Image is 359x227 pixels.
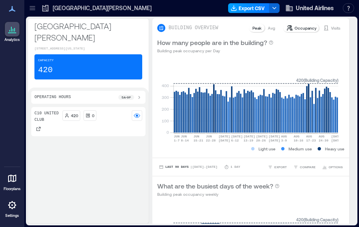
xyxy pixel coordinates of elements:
[218,139,230,142] text: [DATE]
[292,163,317,171] button: COMPARE
[269,135,280,138] text: [DATE]
[269,139,280,142] text: [DATE]
[300,165,316,169] span: COMPARE
[266,163,288,171] button: EXPORT
[256,139,266,142] text: 20-26
[206,135,212,138] text: JUN
[325,146,344,152] p: Heavy use
[193,135,199,138] text: JUN
[157,163,219,171] button: Last 90 Days |[DATE]-[DATE]
[167,130,169,135] tspan: 0
[244,135,255,138] text: [DATE]
[283,2,336,15] button: United Airlines
[231,165,240,169] p: 1 Day
[174,135,180,138] text: JUN
[193,139,203,142] text: 15-21
[5,213,19,218] p: Settings
[122,95,131,100] p: 5a - 9p
[157,38,267,47] p: How many people are in the building?
[71,112,78,119] p: 420
[34,110,59,123] p: C10 United Club
[331,25,340,31] p: Visits
[294,135,300,138] text: AUG
[34,46,142,51] p: [STREET_ADDRESS][US_STATE]
[53,4,152,12] p: [GEOGRAPHIC_DATA][PERSON_NAME]
[38,58,53,63] p: Capacity
[295,25,316,31] p: Occupancy
[244,139,253,142] text: 13-19
[228,3,269,13] button: Export CSV
[294,139,303,142] text: 10-16
[92,112,94,119] p: 0
[231,139,239,142] text: 6-12
[281,135,287,138] text: AUG
[306,139,316,142] text: 17-23
[252,25,261,31] p: Peak
[259,146,276,152] p: Light use
[1,169,23,194] a: Floorplans
[2,195,22,221] a: Settings
[206,139,216,142] text: 22-28
[281,139,287,142] text: 3-9
[38,64,53,76] p: 420
[329,165,343,169] span: OPTIONS
[268,25,275,31] p: Avg
[318,135,325,138] text: AUG
[288,146,312,152] p: Medium use
[321,163,344,171] button: OPTIONS
[34,94,71,101] p: Operating Hours
[157,181,273,191] p: What are the busiest days of the week?
[162,118,169,123] tspan: 100
[169,25,218,31] p: BUILDING OVERVIEW
[4,37,20,42] p: Analytics
[331,139,343,142] text: [DATE]
[157,191,280,197] p: Building peak occupancy weekly
[231,135,243,138] text: [DATE]
[256,135,268,138] text: [DATE]
[34,20,142,43] p: [GEOGRAPHIC_DATA][PERSON_NAME]
[162,107,169,111] tspan: 200
[174,139,180,142] text: 1-7
[2,19,22,45] a: Analytics
[218,135,230,138] text: [DATE]
[181,135,187,138] text: JUN
[157,47,274,54] p: Building peak occupancy per Day
[331,135,343,138] text: [DATE]
[306,135,312,138] text: AUG
[162,95,169,100] tspan: 300
[181,139,189,142] text: 8-14
[4,186,21,191] p: Floorplans
[296,4,334,12] span: United Airlines
[274,165,287,169] span: EXPORT
[318,139,328,142] text: 24-30
[162,83,169,88] tspan: 400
